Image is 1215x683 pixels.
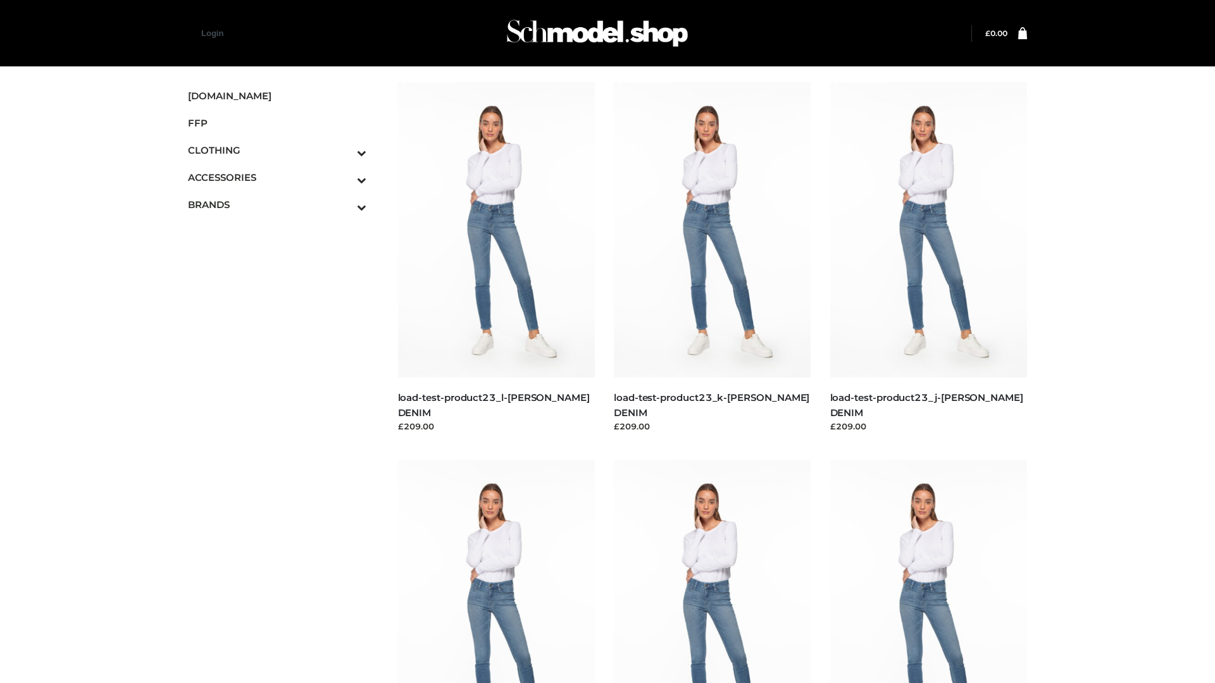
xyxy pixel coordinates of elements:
a: [DOMAIN_NAME] [188,82,366,109]
div: £209.00 [830,420,1028,433]
bdi: 0.00 [985,28,1007,38]
a: BRANDSToggle Submenu [188,191,366,218]
div: £209.00 [614,420,811,433]
button: Toggle Submenu [322,164,366,191]
a: CLOTHINGToggle Submenu [188,137,366,164]
button: Toggle Submenu [322,137,366,164]
div: £209.00 [398,420,595,433]
span: BRANDS [188,197,366,212]
a: FFP [188,109,366,137]
a: ACCESSORIESToggle Submenu [188,164,366,191]
a: load-test-product23_l-[PERSON_NAME] DENIM [398,391,590,418]
a: load-test-product23_j-[PERSON_NAME] DENIM [830,391,1023,418]
span: FFP [188,116,366,130]
span: ACCESSORIES [188,170,366,185]
span: CLOTHING [188,143,366,157]
a: load-test-product23_k-[PERSON_NAME] DENIM [614,391,809,418]
button: Toggle Submenu [322,191,366,218]
span: [DOMAIN_NAME] [188,89,366,103]
img: Schmodel Admin 964 [502,8,692,58]
span: £ [985,28,990,38]
a: Login [201,28,223,38]
a: £0.00 [985,28,1007,38]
